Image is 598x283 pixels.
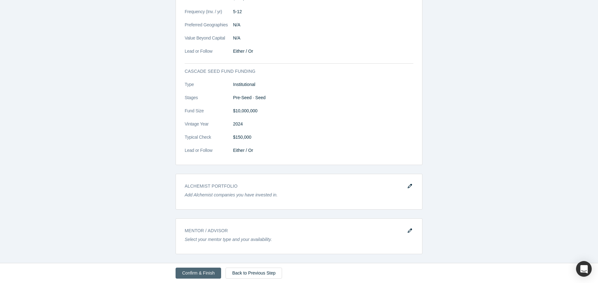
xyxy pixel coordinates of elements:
dt: Preferred Geographies [185,22,233,35]
p: Select your mentor type and your availability. [185,236,413,243]
dd: 5-12 [233,8,413,15]
p: Add Alchemist companies you have invested in. [185,192,413,198]
dt: Type [185,81,233,94]
dd: Either / Or [233,48,413,55]
a: Back to Previous Step [226,268,282,279]
dt: Stages [185,94,233,108]
dt: Fund Size [185,108,233,121]
dt: Lead or Follow [185,48,233,61]
h3: Alchemist Portfolio [185,183,405,190]
dd: $10,000,000 [233,108,413,114]
dd: Institutional [233,81,413,88]
dd: N/A [233,35,413,41]
dd: Either / Or [233,147,413,154]
dt: Frequency (Inv. / yr) [185,8,233,22]
dt: Typical Check [185,134,233,147]
button: Confirm & Finish [176,268,221,279]
dt: Lead or Follow [185,147,233,160]
dd: Pre-Seed · Seed [233,94,413,101]
h3: Cascade Seed Fund funding [185,68,405,75]
dd: $150,000 [233,134,413,141]
dt: Vintage Year [185,121,233,134]
h3: Mentor / Advisor [185,227,405,234]
dt: Value Beyond Capital [185,35,233,48]
dd: N/A [233,22,413,28]
dd: 2024 [233,121,413,127]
